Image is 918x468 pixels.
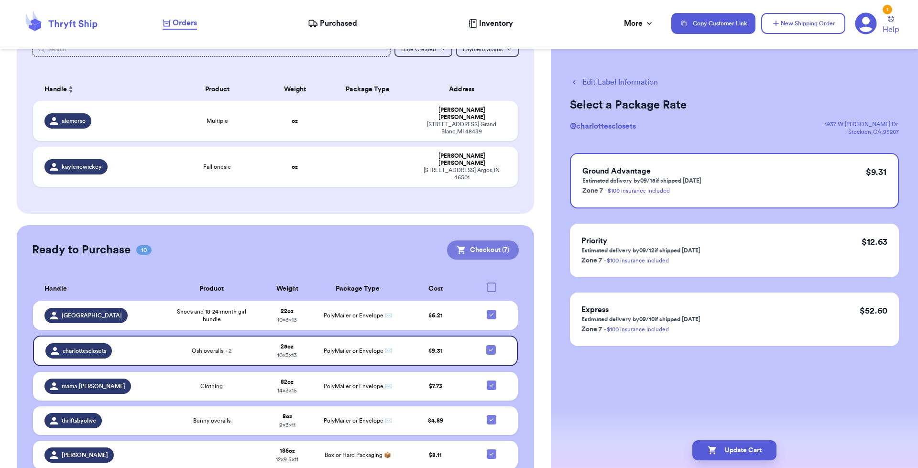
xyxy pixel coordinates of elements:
[883,5,892,14] div: 1
[170,308,253,323] span: Shoes and 18-24 month girl bundle
[469,18,513,29] a: Inventory
[463,46,503,52] span: Payment Status
[320,18,357,29] span: Purchased
[581,326,602,333] span: Zone 7
[581,237,607,245] span: Priority
[44,85,67,95] span: Handle
[581,257,602,264] span: Zone 7
[266,78,324,101] th: Weight
[582,167,651,175] span: Ground Advantage
[862,235,887,249] p: $ 12.63
[428,348,443,354] span: $ 9.31
[401,46,436,52] span: Date Created
[316,277,400,301] th: Package Type
[417,167,506,181] div: [STREET_ADDRESS] Argos , IN 46501
[581,316,700,323] p: Estimated delivery by 09/10 if shipped [DATE]
[192,347,231,355] span: Osh overalls
[570,76,658,88] button: Edit Label Information
[136,245,152,255] span: 10
[62,451,108,459] span: [PERSON_NAME]
[169,78,266,101] th: Product
[207,117,228,125] span: Multiple
[292,164,298,170] strong: oz
[581,306,609,314] span: Express
[570,98,899,113] h2: Select a Package Rate
[411,78,518,101] th: Address
[860,304,887,317] p: $ 52.60
[62,382,125,390] span: mama.[PERSON_NAME]
[281,379,294,385] strong: 82 oz
[417,152,506,167] div: [PERSON_NAME] [PERSON_NAME]
[605,188,670,194] a: - $100 insurance included
[63,347,106,355] span: charlottesclosets
[62,417,96,424] span: thriftsbyolive
[32,42,391,57] input: Search
[582,187,603,194] span: Zone 7
[400,277,471,301] th: Cost
[570,122,636,130] span: @ charlottesclosets
[32,242,131,258] h2: Ready to Purchase
[283,414,292,419] strong: 8 oz
[308,18,357,29] a: Purchased
[280,448,295,454] strong: 186 oz
[855,12,877,34] a: 1
[277,352,297,358] span: 10 x 3 x 13
[325,452,391,458] span: Box or Hard Packaging 📦
[394,42,452,57] button: Date Created
[447,240,519,260] button: Checkout (7)
[883,24,899,35] span: Help
[825,120,899,128] div: 1937 W [PERSON_NAME] Dr.
[225,348,231,354] span: + 2
[277,317,297,323] span: 10 x 3 x 13
[276,457,298,462] span: 12 x 9.5 x 11
[692,440,776,460] button: Update Cart
[324,78,411,101] th: Package Type
[761,13,845,34] button: New Shipping Order
[324,348,392,354] span: PolyMailer or Envelope ✉️
[324,418,392,424] span: PolyMailer or Envelope ✉️
[292,118,298,124] strong: oz
[279,422,295,428] span: 9 x 3 x 11
[62,312,122,319] span: [GEOGRAPHIC_DATA]
[429,452,442,458] span: $ 8.11
[281,344,294,349] strong: 25 oz
[163,17,197,30] a: Orders
[479,18,513,29] span: Inventory
[883,16,899,35] a: Help
[67,84,75,95] button: Sort ascending
[164,277,259,301] th: Product
[173,17,197,29] span: Orders
[203,163,231,171] span: Fall onesie
[456,42,519,57] button: Payment Status
[259,277,315,301] th: Weight
[417,121,506,135] div: [STREET_ADDRESS] Grand Blanc , MI 48439
[277,388,297,393] span: 14 x 3 x 15
[193,417,230,424] span: Bunny overalls
[62,163,102,171] span: kaylenewickey
[604,258,669,263] a: - $100 insurance included
[62,117,86,125] span: alemerso
[825,128,899,136] div: Stockton , CA , 95207
[624,18,654,29] div: More
[417,107,506,121] div: [PERSON_NAME] [PERSON_NAME]
[582,177,701,185] p: Estimated delivery by 09/15 if shipped [DATE]
[324,313,392,318] span: PolyMailer or Envelope ✉️
[44,284,67,294] span: Handle
[604,327,669,332] a: - $100 insurance included
[671,13,755,34] button: Copy Customer Link
[428,418,443,424] span: $ 4.89
[324,383,392,389] span: PolyMailer or Envelope ✉️
[866,165,886,179] p: $ 9.31
[428,313,443,318] span: $ 6.21
[281,308,294,314] strong: 22 oz
[200,382,223,390] span: Clothing
[429,383,442,389] span: $ 7.73
[581,247,700,254] p: Estimated delivery by 09/12 if shipped [DATE]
